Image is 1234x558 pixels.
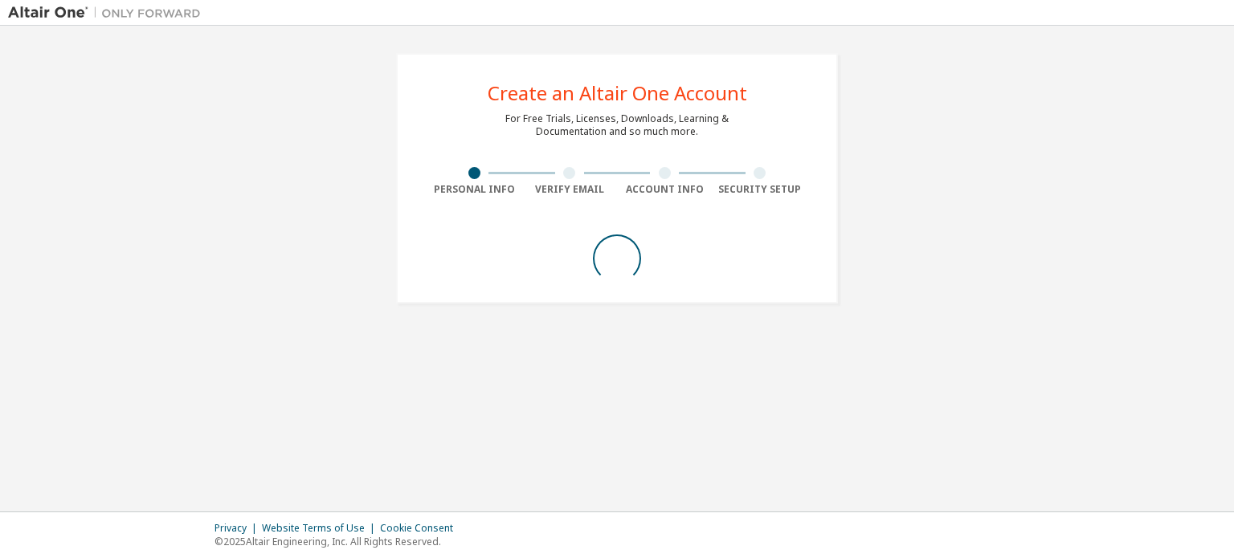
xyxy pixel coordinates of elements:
[262,522,380,535] div: Website Terms of Use
[380,522,463,535] div: Cookie Consent
[505,112,729,138] div: For Free Trials, Licenses, Downloads, Learning & Documentation and so much more.
[713,183,808,196] div: Security Setup
[522,183,618,196] div: Verify Email
[215,522,262,535] div: Privacy
[8,5,209,21] img: Altair One
[617,183,713,196] div: Account Info
[427,183,522,196] div: Personal Info
[488,83,747,103] div: Create an Altair One Account
[215,535,463,548] p: © 2025 Altair Engineering, Inc. All Rights Reserved.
